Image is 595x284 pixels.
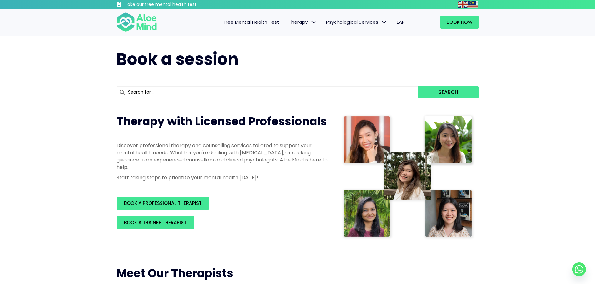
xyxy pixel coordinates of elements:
[117,2,230,9] a: Take our free mental health test
[458,1,468,8] img: en
[418,86,478,98] button: Search
[117,48,239,70] span: Book a session
[380,18,389,27] span: Psychological Services: submenu
[117,197,209,210] a: BOOK A PROFESSIONAL THERAPIST
[124,219,186,226] span: BOOK A TRAINEE THERAPIST
[321,16,392,29] a: Psychological ServicesPsychological Services: submenu
[117,174,329,181] p: Start taking steps to prioritize your mental health [DATE]!
[326,19,387,25] span: Psychological Services
[117,86,419,98] input: Search for...
[219,16,284,29] a: Free Mental Health Test
[117,113,327,129] span: Therapy with Licensed Professionals
[165,16,409,29] nav: Menu
[125,2,230,8] h3: Take our free mental health test
[392,16,409,29] a: EAP
[117,12,157,32] img: Aloe mind Logo
[117,265,233,281] span: Meet Our Therapists
[289,19,317,25] span: Therapy
[117,142,329,171] p: Discover professional therapy and counselling services tailored to support your mental health nee...
[447,19,473,25] span: Book Now
[124,200,202,206] span: BOOK A PROFESSIONAL THERAPIST
[468,1,478,8] img: ms
[117,216,194,229] a: BOOK A TRAINEE THERAPIST
[440,16,479,29] a: Book Now
[468,1,479,8] a: Malay
[341,114,475,240] img: Therapist collage
[284,16,321,29] a: TherapyTherapy: submenu
[572,262,586,276] a: Whatsapp
[458,1,468,8] a: English
[224,19,279,25] span: Free Mental Health Test
[397,19,405,25] span: EAP
[309,18,318,27] span: Therapy: submenu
